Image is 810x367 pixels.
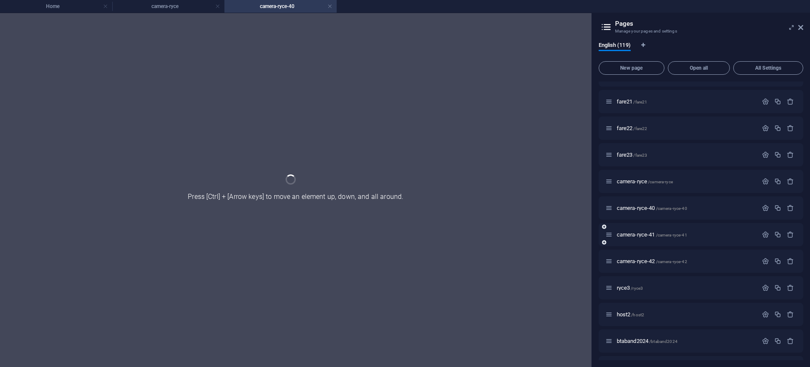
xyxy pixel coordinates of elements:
div: Settings [762,98,769,105]
button: All Settings [733,61,803,75]
span: /btaband2024 [649,339,678,344]
div: Duplicate [774,98,781,105]
span: Click to open page [617,311,645,318]
span: /fare22 [633,126,647,131]
div: Duplicate [774,337,781,345]
div: Language Tabs [599,42,804,58]
span: Click to open page [617,205,687,211]
span: English (119) [599,40,631,52]
div: fare22/fare22 [614,125,758,131]
h4: camera-ryce [112,2,224,11]
div: Settings [762,284,769,291]
div: Settings [762,125,769,132]
span: /camera-ryce-41 [656,233,687,237]
span: /host2 [631,313,644,317]
div: camera-ryce/camera-ryce [614,179,758,184]
div: Settings [762,258,769,265]
div: Settings [762,151,769,158]
div: btaband2024/btaband2024 [614,338,758,344]
div: Duplicate [774,284,781,291]
div: fare21/fare21 [614,99,758,104]
div: ryce3/ryce3 [614,285,758,291]
div: camera-ryce-42/camera-ryce-42 [614,258,758,264]
h3: Manage your pages and settings [615,27,787,35]
div: Remove [787,337,794,345]
span: /fare21 [633,100,647,104]
span: /fare23 [633,153,647,158]
div: Remove [787,98,794,105]
div: Settings [762,311,769,318]
span: Click to open page [617,338,678,344]
div: fare23/fare23 [614,152,758,158]
div: Duplicate [774,204,781,212]
div: Duplicate [774,258,781,265]
span: Click to open page [617,258,687,264]
span: Click to open page [617,152,648,158]
div: host2/host2 [614,312,758,317]
button: New page [599,61,664,75]
div: Settings [762,204,769,212]
button: Open all [668,61,730,75]
div: Remove [787,125,794,132]
span: Click to open page [617,285,643,291]
span: Click to open page [617,98,648,105]
div: Remove [787,151,794,158]
h2: Pages [615,20,804,27]
div: Duplicate [774,231,781,238]
div: Remove [787,231,794,238]
span: Click to open page [617,231,687,238]
div: Remove [787,204,794,212]
span: All Settings [737,65,799,71]
div: Duplicate [774,311,781,318]
span: Click to open page [617,178,673,185]
span: Open all [672,65,726,71]
div: camera-ryce-40/camera-ryce-40 [614,205,758,211]
span: /camera-ryce-40 [656,206,687,211]
div: Duplicate [774,151,781,158]
div: Remove [787,284,794,291]
span: /camera-ryce [648,179,673,184]
div: Settings [762,231,769,238]
span: /ryce3 [631,286,643,291]
span: New page [602,65,661,71]
span: /camera-ryce-42 [656,259,687,264]
div: Duplicate [774,125,781,132]
div: Remove [787,311,794,318]
div: camera-ryce-41/camera-ryce-41 [614,232,758,237]
h4: camera-ryce-40 [224,2,337,11]
div: Remove [787,258,794,265]
div: Settings [762,337,769,345]
span: Click to open page [617,125,648,131]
